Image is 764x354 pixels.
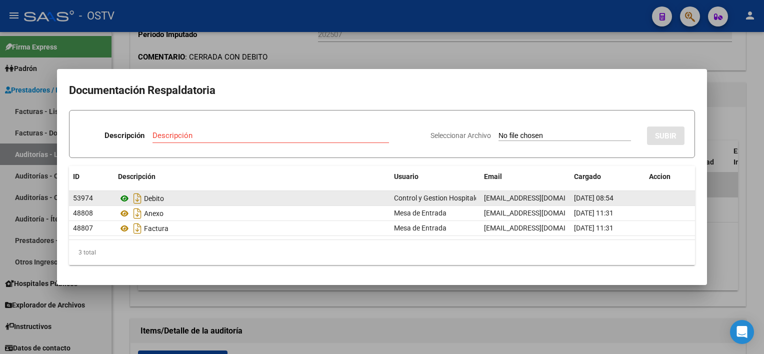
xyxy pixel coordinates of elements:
span: SUBIR [655,131,676,140]
datatable-header-cell: Accion [645,166,695,187]
div: Factura [118,220,386,236]
span: [DATE] 11:31 [574,224,613,232]
span: [EMAIL_ADDRESS][DOMAIN_NAME] [484,194,595,202]
datatable-header-cell: Email [480,166,570,187]
span: ID [73,172,79,180]
span: Mesa de Entrada [394,209,446,217]
span: [DATE] 08:54 [574,194,613,202]
div: Open Intercom Messenger [730,320,754,344]
datatable-header-cell: Usuario [390,166,480,187]
span: Mesa de Entrada [394,224,446,232]
span: 53974 [73,194,93,202]
span: Seleccionar Archivo [430,131,491,139]
i: Descargar documento [131,205,144,221]
span: 48808 [73,209,93,217]
datatable-header-cell: Cargado [570,166,645,187]
span: Usuario [394,172,418,180]
span: [EMAIL_ADDRESS][DOMAIN_NAME] [484,224,595,232]
span: Descripción [118,172,155,180]
div: Anexo [118,205,386,221]
span: Accion [649,172,670,180]
p: Descripción [104,130,144,141]
i: Descargar documento [131,220,144,236]
datatable-header-cell: Descripción [114,166,390,187]
span: [EMAIL_ADDRESS][DOMAIN_NAME] [484,209,595,217]
button: SUBIR [647,126,684,145]
div: Debito [118,190,386,206]
div: 3 total [69,240,695,265]
span: Email [484,172,502,180]
datatable-header-cell: ID [69,166,114,187]
span: Control y Gestion Hospitales Públicos (OSTV) [394,194,534,202]
span: [DATE] 11:31 [574,209,613,217]
h2: Documentación Respaldatoria [69,81,695,100]
span: 48807 [73,224,93,232]
span: Cargado [574,172,601,180]
i: Descargar documento [131,190,144,206]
